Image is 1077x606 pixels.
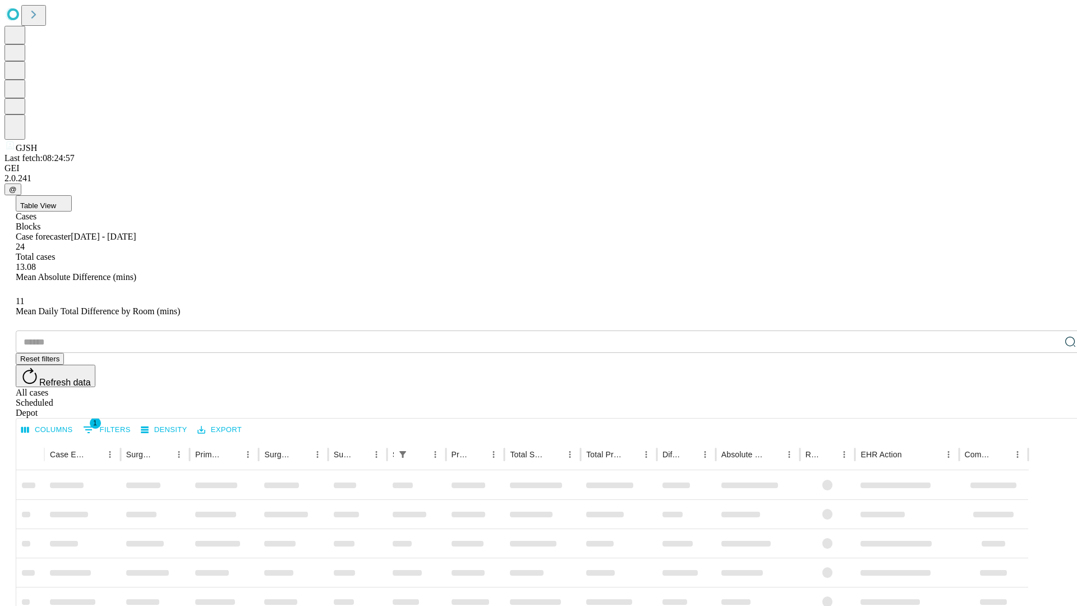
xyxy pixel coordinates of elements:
button: Table View [16,195,72,212]
div: Case Epic Id [50,450,85,459]
div: Absolute Difference [721,450,765,459]
div: EHR Action [860,450,901,459]
button: Menu [369,447,384,462]
button: Sort [353,447,369,462]
span: 13.08 [16,262,36,272]
button: Sort [294,447,310,462]
button: Menu [781,447,797,462]
span: 24 [16,242,25,251]
div: Scheduled In Room Duration [393,450,394,459]
div: Difference [662,450,680,459]
span: [DATE] - [DATE] [71,232,136,241]
div: GEI [4,163,1073,173]
div: Predicted In Room Duration [452,450,470,459]
button: Show filters [80,421,134,439]
button: Sort [412,447,427,462]
span: Reset filters [20,355,59,363]
span: Table View [20,201,56,210]
button: Refresh data [16,365,95,387]
button: Show filters [395,447,411,462]
button: Sort [623,447,638,462]
button: Menu [427,447,443,462]
div: Surgery Date [334,450,352,459]
div: Surgery Name [264,450,292,459]
button: Menu [836,447,852,462]
span: Mean Absolute Difference (mins) [16,272,136,282]
button: Menu [171,447,187,462]
div: Comments [965,450,993,459]
button: Menu [310,447,325,462]
button: Menu [941,447,956,462]
button: Menu [240,447,256,462]
span: Total cases [16,252,55,261]
button: Sort [86,447,102,462]
button: Menu [1010,447,1025,462]
span: Mean Daily Total Difference by Room (mins) [16,306,180,316]
span: GJSH [16,143,37,153]
button: Sort [766,447,781,462]
span: 1 [90,417,101,429]
button: Sort [155,447,171,462]
button: Menu [562,447,578,462]
button: Sort [821,447,836,462]
button: Menu [102,447,118,462]
div: Total Scheduled Duration [510,450,545,459]
button: Sort [546,447,562,462]
button: Sort [224,447,240,462]
button: Menu [486,447,501,462]
div: Surgeon Name [126,450,154,459]
div: 1 active filter [395,447,411,462]
button: Sort [470,447,486,462]
button: Density [138,421,190,439]
button: Sort [994,447,1010,462]
span: 11 [16,296,24,306]
div: Resolved in EHR [806,450,820,459]
button: Reset filters [16,353,64,365]
span: Refresh data [39,378,91,387]
span: @ [9,185,17,194]
button: Export [195,421,245,439]
span: Case forecaster [16,232,71,241]
button: @ [4,183,21,195]
button: Menu [697,447,713,462]
button: Sort [682,447,697,462]
button: Menu [638,447,654,462]
div: 2.0.241 [4,173,1073,183]
div: Primary Service [195,450,223,459]
div: Total Predicted Duration [586,450,622,459]
button: Sort [903,447,919,462]
button: Select columns [19,421,76,439]
span: Last fetch: 08:24:57 [4,153,75,163]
